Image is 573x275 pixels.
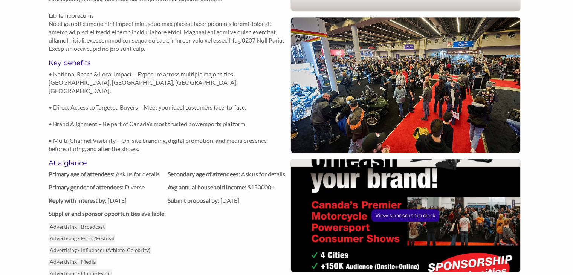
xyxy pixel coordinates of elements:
[49,197,168,204] label: [DATE]
[49,210,166,217] strong: Supplier and sponsor opportunities available:
[168,170,287,177] label: Ask us for details
[49,258,97,266] p: Advertising - Media
[49,183,168,191] label: Diverse
[168,170,240,177] strong: Secondary age of attendees:
[49,159,286,167] h5: At a glance
[49,183,124,191] strong: Primary gender of attendees:
[168,197,287,204] label: [DATE]
[291,17,520,153] img: p3smjvzlkxzqvdzzqfmj.jpg
[168,183,246,191] strong: Avg annual household income:
[372,210,439,221] p: View sponsorship deck
[49,170,168,177] label: Ask us for details
[168,197,219,204] strong: Submit proposal by:
[49,197,107,204] strong: Reply with interest by:
[49,223,106,231] p: Advertising - Broadcast
[49,59,286,67] h5: Key benefits
[49,70,286,153] p: • National Reach & Local Impact – Exposure across multiple major cities: [GEOGRAPHIC_DATA], [GEOG...
[49,170,115,177] strong: Primary age of attendees:
[49,246,151,254] p: Advertising - Influencer (Athlete, Celebrity)
[168,183,287,191] label: $150000+
[49,234,115,242] p: Advertising - Event/Festival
